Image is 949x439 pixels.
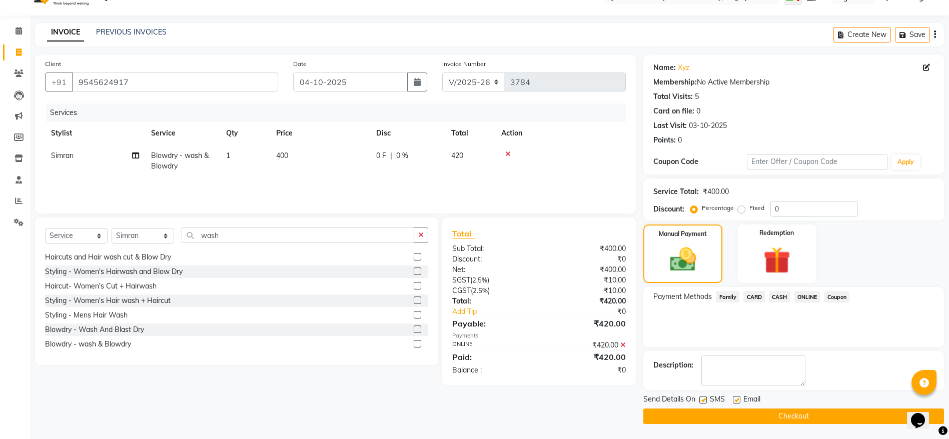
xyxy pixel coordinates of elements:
[445,340,539,350] div: ONLINE
[678,135,682,145] div: 0
[696,106,700,116] div: 0
[45,122,145,144] th: Stylist
[473,286,488,294] span: 2.5%
[755,243,799,277] img: _gift.svg
[445,365,539,375] div: Balance :
[472,276,487,284] span: 2.5%
[653,291,712,302] span: Payment Methods
[653,62,676,73] div: Name:
[445,285,539,296] div: ( )
[376,150,386,161] span: 0 F
[47,23,84,41] a: INVOICE
[452,228,475,239] span: Total
[539,275,634,285] div: ₹10.00
[653,106,694,116] div: Card on file:
[539,351,634,363] div: ₹420.00
[653,91,693,102] div: Total Visits:
[396,150,408,161] span: 0 %
[539,285,634,296] div: ₹10.00
[445,122,495,144] th: Total
[445,243,539,254] div: Sub Total:
[452,286,471,295] span: CGST
[51,151,74,160] span: Simran
[824,291,849,302] span: Coupon
[555,306,633,317] div: ₹0
[45,295,171,306] div: Styling - Women's Hair wash + Haircut
[743,291,765,302] span: CARD
[445,317,539,329] div: Payable:
[539,365,634,375] div: ₹0
[643,408,944,424] button: Checkout
[45,339,131,349] div: Blowdry - wash & Blowdry
[539,264,634,275] div: ₹400.00
[452,331,626,340] div: Payments
[182,227,414,243] input: Search or Scan
[45,59,61,68] label: Client
[643,394,695,406] span: Send Details On
[833,27,891,42] button: Create New
[442,59,486,68] label: Invoice Number
[653,360,693,370] div: Description:
[539,296,634,306] div: ₹420.00
[895,27,930,42] button: Save
[370,122,445,144] th: Disc
[659,229,707,238] label: Manual Payment
[452,275,470,284] span: SGST
[45,252,171,262] div: Haircuts and Hair wash cut & Blow Dry
[907,399,939,429] iframe: chat widget
[270,122,370,144] th: Price
[445,306,555,317] a: Add Tip
[716,291,739,302] span: Family
[451,151,463,160] span: 420
[145,122,220,144] th: Service
[653,120,687,131] div: Last Visit:
[45,72,73,91] button: +91
[72,72,278,91] input: Search by Name/Mobile/Email/Code
[445,254,539,264] div: Discount:
[445,296,539,306] div: Total:
[695,91,699,102] div: 5
[151,151,209,170] span: Blowdry - wash & Blowdry
[769,291,790,302] span: CASH
[445,351,539,363] div: Paid:
[539,243,634,254] div: ₹400.00
[743,394,760,406] span: Email
[220,122,270,144] th: Qty
[45,310,128,320] div: Styling - Mens Hair Wash
[495,122,626,144] th: Action
[539,317,634,329] div: ₹420.00
[689,120,727,131] div: 03-10-2025
[226,151,230,160] span: 1
[653,204,684,214] div: Discount:
[276,151,288,160] span: 400
[678,62,689,73] a: Xyz
[891,154,920,169] button: Apply
[653,135,676,145] div: Points:
[794,291,820,302] span: ONLINE
[653,156,747,167] div: Coupon Code
[445,264,539,275] div: Net:
[702,203,734,212] label: Percentage
[96,27,167,36] a: PREVIOUS INVOICES
[45,266,183,277] div: Styling - Women's Hairwash and Blow Dry
[653,186,699,197] div: Service Total:
[45,281,157,291] div: Haircut- Women's Cut + Hairwash
[747,154,887,169] input: Enter Offer / Coupon Code
[710,394,725,406] span: SMS
[293,59,307,68] label: Date
[662,244,704,274] img: _cash.svg
[445,275,539,285] div: ( )
[45,324,144,335] div: Blowdry - Wash And Blast Dry
[749,203,764,212] label: Fixed
[539,254,634,264] div: ₹0
[653,77,697,87] div: Membership:
[46,103,633,122] div: Services
[653,77,934,87] div: No Active Membership
[539,340,634,350] div: ₹420.00
[759,228,794,237] label: Redemption
[703,186,729,197] div: ₹400.00
[390,150,392,161] span: |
